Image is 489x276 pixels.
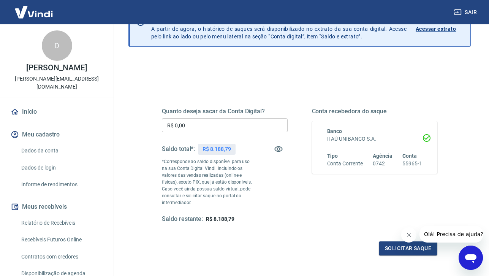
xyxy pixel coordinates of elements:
[18,215,104,231] a: Relatório de Recebíveis
[401,227,416,243] iframe: Fechar mensagem
[459,246,483,270] iframe: Botão para abrir a janela de mensagens
[9,126,104,143] button: Meu cadastro
[18,160,104,176] a: Dados de login
[373,153,392,159] span: Agência
[327,153,338,159] span: Tipo
[416,17,464,40] a: Acessar extrato
[402,160,422,168] h6: 55965-1
[327,160,363,168] h6: Conta Corrente
[419,226,483,243] iframe: Mensagem da empresa
[162,158,256,206] p: *Corresponde ao saldo disponível para uso na sua Conta Digital Vindi. Incluindo os valores das ve...
[26,64,87,72] p: [PERSON_NAME]
[18,232,104,247] a: Recebíveis Futuros Online
[42,30,72,61] div: D
[18,249,104,265] a: Contratos com credores
[327,135,423,143] h6: ITAÚ UNIBANCO S.A.
[379,241,437,255] button: Solicitar saque
[373,160,392,168] h6: 0742
[206,216,234,222] span: R$ 8.188,79
[162,108,288,115] h5: Quanto deseja sacar da Conta Digital?
[312,108,438,115] h5: Conta recebedora do saque
[18,177,104,192] a: Informe de rendimentos
[9,198,104,215] button: Meus recebíveis
[402,153,417,159] span: Conta
[9,103,104,120] a: Início
[6,75,108,91] p: [PERSON_NAME][EMAIL_ADDRESS][DOMAIN_NAME]
[453,5,480,19] button: Sair
[162,145,195,153] h5: Saldo total*:
[151,17,407,40] p: A partir de agora, o histórico de saques será disponibilizado no extrato da sua conta digital. Ac...
[327,128,342,134] span: Banco
[18,143,104,159] a: Dados da conta
[9,0,59,24] img: Vindi
[5,5,64,11] span: Olá! Precisa de ajuda?
[203,145,231,153] p: R$ 8.188,79
[162,215,203,223] h5: Saldo restante:
[416,25,456,33] p: Acessar extrato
